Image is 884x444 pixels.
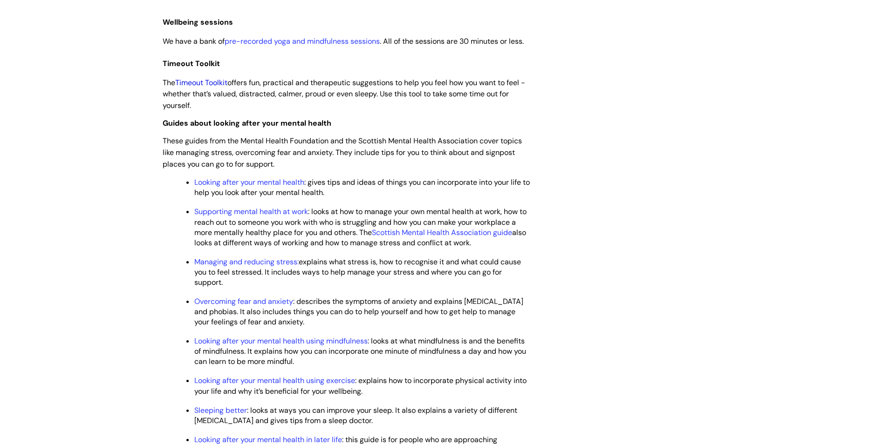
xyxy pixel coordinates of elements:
span: Timeout Toolkit [163,59,220,68]
a: Supporting mental health at work [194,207,308,216]
a: Scottish Mental Health Association guide [372,228,512,237]
a: Sleeping better [194,405,247,415]
span: explains what stress is, how to recognise it and what could cause you to feel stressed. It includ... [194,257,521,287]
span: : gives tips and ideas of things you can incorporate into your life to help you look after your m... [194,177,530,197]
a: Looking after your mental health using mindfulness [194,336,368,346]
span: Guides about looking after your mental health [163,118,331,128]
a: Looking after your mental health using exercise [194,376,355,385]
span: : explains how to incorporate physical activity into your life and why it’s beneficial for your w... [194,376,527,396]
a: Managing and reducing stress: [194,257,299,267]
span: : looks at how to manage your own mental health at work, how to reach out to someone you work wit... [194,207,527,247]
a: Looking after your mental health [194,177,304,187]
span: We have a bank of . All of the sessions are 30 minutes or less. [163,36,524,46]
a: Timeout Toolkit [175,78,227,87]
span: : describes the symptoms of anxiety and explains [MEDICAL_DATA] and phobias. It also includes thi... [194,296,523,327]
span: Wellbeing sessions [163,17,233,27]
span: : looks at what mindfulness is and the benefits of mindfulness. It explains how you can incorpora... [194,336,526,366]
span: The offers fun, practical and therapeutic suggestions to help you feel how you want to feel - whe... [163,78,525,111]
span: : looks at ways you can improve your sleep. It also explains a variety of different [MEDICAL_DATA... [194,405,517,425]
a: Overcoming fear and anxiety [194,296,293,306]
span: These guides from the Mental Health Foundation and the Scottish Mental Health Association cover t... [163,136,522,169]
a: pre-recorded yoga and mindfulness sessions [225,36,380,46]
